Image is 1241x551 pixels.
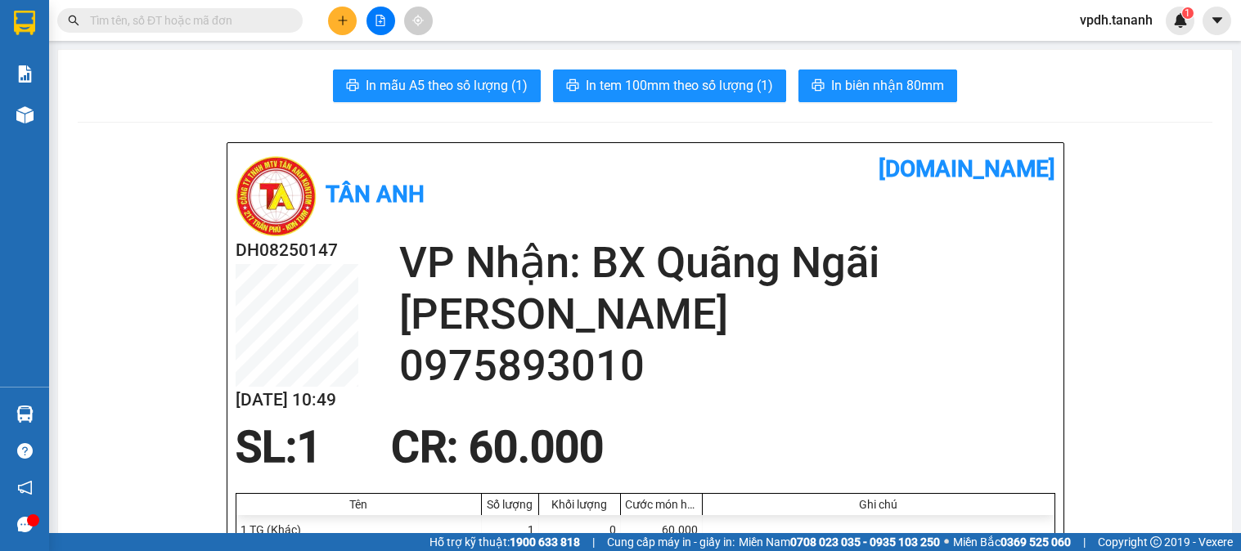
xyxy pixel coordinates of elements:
[399,289,1055,340] h2: [PERSON_NAME]
[739,533,940,551] span: Miền Nam
[412,15,424,26] span: aim
[328,7,357,35] button: plus
[621,515,703,544] div: 60.000
[482,515,539,544] div: 1
[90,11,283,29] input: Tìm tên, số ĐT hoặc mã đơn
[625,498,698,511] div: Cước món hàng
[236,237,358,264] h2: DH08250147
[391,422,604,473] span: CR : 60.000
[14,11,35,35] img: logo-vxr
[17,443,33,459] span: question-circle
[798,69,957,102] button: printerIn biên nhận 80mm
[17,480,33,495] span: notification
[16,405,34,423] img: warehouse-icon
[346,78,359,94] span: printer
[879,155,1055,182] b: [DOMAIN_NAME]
[486,498,534,511] div: Số lượng
[429,533,580,551] span: Hỗ trợ kỹ thuật:
[16,65,34,83] img: solution-icon
[236,155,317,237] img: logo.jpg
[953,533,1071,551] span: Miền Bắc
[812,78,825,94] span: printer
[566,78,579,94] span: printer
[68,15,79,26] span: search
[366,75,528,96] span: In mẫu A5 theo số lượng (1)
[1173,13,1188,28] img: icon-new-feature
[337,15,348,26] span: plus
[553,69,786,102] button: printerIn tem 100mm theo số lượng (1)
[17,517,33,532] span: message
[333,69,541,102] button: printerIn mẫu A5 theo số lượng (1)
[1203,7,1231,35] button: caret-down
[1150,536,1162,548] span: copyright
[1182,7,1194,19] sup: 1
[1000,535,1071,549] strong: 0369 525 060
[586,75,773,96] span: In tem 100mm theo số lượng (1)
[399,340,1055,392] h2: 0975893010
[543,498,616,511] div: Khối lượng
[399,237,1055,289] h2: VP Nhận: BX Quãng Ngãi
[236,387,358,414] h2: [DATE] 10:49
[1185,7,1190,19] span: 1
[790,535,940,549] strong: 0708 023 035 - 0935 103 250
[707,498,1050,511] div: Ghi chú
[326,181,425,208] b: Tân Anh
[16,106,34,123] img: warehouse-icon
[1083,533,1086,551] span: |
[404,7,433,35] button: aim
[236,515,482,544] div: 1 TG (Khác)
[375,15,386,26] span: file-add
[241,498,477,511] div: Tên
[510,535,580,549] strong: 1900 633 818
[297,422,321,473] span: 1
[539,515,621,544] div: 0
[236,422,297,473] span: SL:
[944,539,949,545] span: ⚪️
[607,533,735,551] span: Cung cấp máy in - giấy in:
[831,75,944,96] span: In biên nhận 80mm
[366,7,395,35] button: file-add
[592,533,595,551] span: |
[1210,13,1225,28] span: caret-down
[1067,10,1166,30] span: vpdh.tananh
